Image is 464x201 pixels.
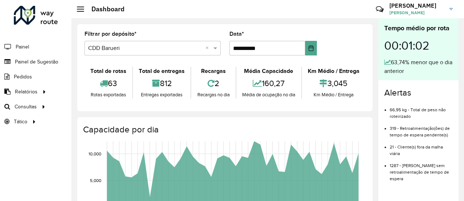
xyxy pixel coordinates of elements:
[384,88,453,98] h4: Alertas
[389,9,444,16] span: [PERSON_NAME]
[193,76,233,91] div: 2
[205,44,212,53] span: Clear all
[229,30,244,38] label: Data
[384,58,453,76] div: 63,74% menor que o dia anterior
[193,91,233,98] div: Recargas no dia
[15,58,58,66] span: Painel de Sugestão
[14,118,27,125] span: Tático
[84,5,125,13] h2: Dashboard
[86,91,130,98] div: Rotas exportadas
[14,73,32,81] span: Pedidos
[384,33,453,58] div: 00:01:02
[390,157,453,182] li: 1287 - [PERSON_NAME] sem retroalimentação de tempo de espera
[86,76,130,91] div: 63
[15,88,38,96] span: Relatórios
[305,41,317,55] button: Choose Date
[89,151,101,156] text: 10,000
[384,23,453,33] div: Tempo médio por rota
[135,76,189,91] div: 812
[390,101,453,120] li: 66,95 kg - Total de peso não roteirizado
[16,43,29,51] span: Painel
[238,67,299,76] div: Média Capacidade
[193,67,233,76] div: Recargas
[86,67,130,76] div: Total de rotas
[135,67,189,76] div: Total de entregas
[15,103,37,111] span: Consultas
[135,91,189,98] div: Entregas exportadas
[238,76,299,91] div: 160,27
[304,91,363,98] div: Km Médio / Entrega
[238,91,299,98] div: Média de ocupação no dia
[90,178,101,183] text: 5,000
[304,67,363,76] div: Km Médio / Entrega
[304,76,363,91] div: 3,045
[83,124,365,135] h4: Capacidade por dia
[390,120,453,138] li: 319 - Retroalimentação(ões) de tempo de espera pendente(s)
[372,1,388,17] a: Contato Rápido
[84,30,137,38] label: Filtrar por depósito
[390,138,453,157] li: 21 - Cliente(s) fora da malha viária
[389,2,444,9] h3: [PERSON_NAME]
